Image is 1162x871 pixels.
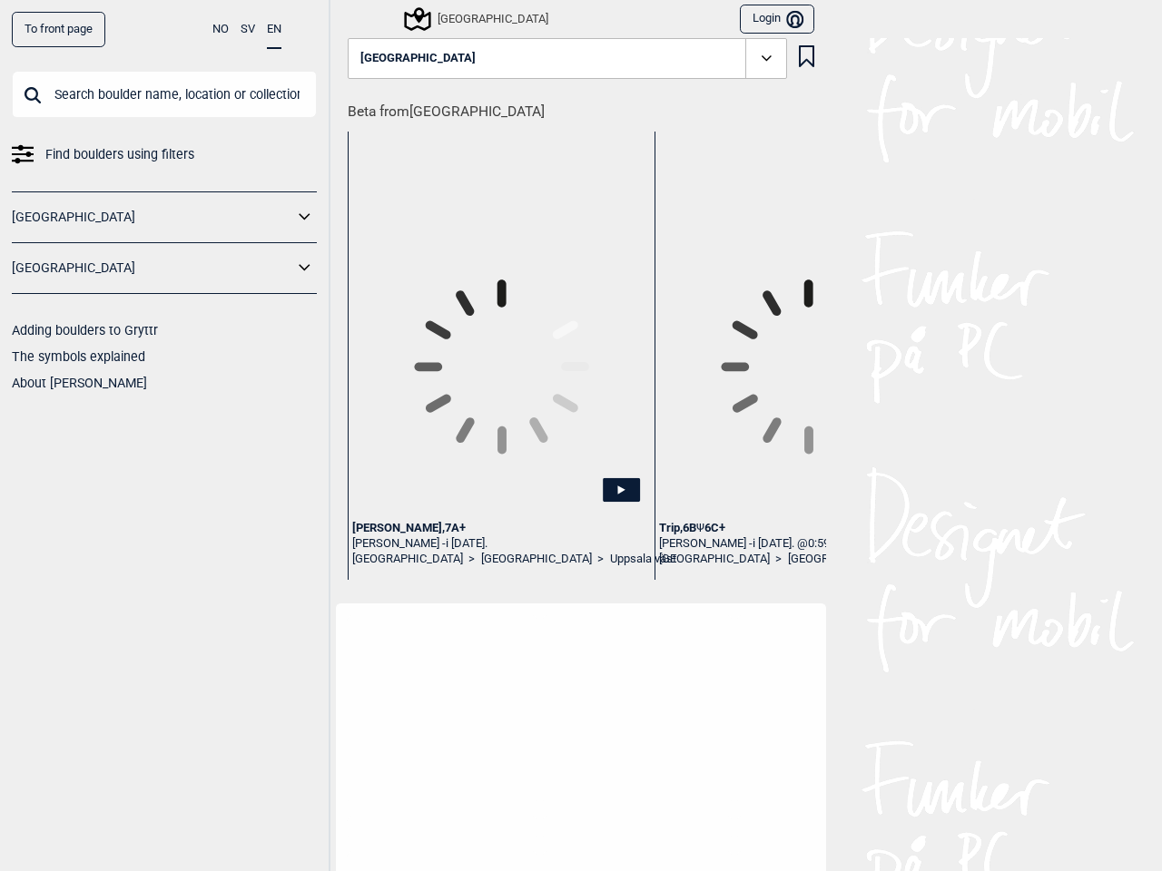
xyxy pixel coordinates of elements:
[241,12,255,47] button: SV
[12,204,293,230] a: [GEOGRAPHIC_DATA]
[610,552,676,567] a: Uppsala väst
[12,323,158,338] a: Adding boulders to Gryttr
[12,255,293,281] a: [GEOGRAPHIC_DATA]
[267,12,281,49] button: EN
[407,8,548,30] div: [GEOGRAPHIC_DATA]
[775,552,782,567] span: >
[348,91,826,122] h1: Beta from [GEOGRAPHIC_DATA]
[12,71,317,118] input: Search boulder name, location or collection
[12,349,145,364] a: The symbols explained
[12,142,317,168] a: Find boulders using filters
[352,521,651,536] div: [PERSON_NAME] , 7A+
[753,536,830,550] span: i [DATE]. @0:59
[788,552,899,567] a: [GEOGRAPHIC_DATA]
[597,552,604,567] span: >
[659,536,958,552] div: [PERSON_NAME] -
[446,536,487,550] span: i [DATE].
[360,52,476,65] span: [GEOGRAPHIC_DATA]
[212,12,229,47] button: NO
[352,536,651,552] div: [PERSON_NAME] -
[12,376,147,390] a: About [PERSON_NAME]
[481,552,592,567] a: [GEOGRAPHIC_DATA]
[12,12,105,47] a: To front page
[45,142,194,168] span: Find boulders using filters
[352,552,463,567] a: [GEOGRAPHIC_DATA]
[696,521,704,534] span: Ψ
[659,552,770,567] a: [GEOGRAPHIC_DATA]
[348,38,787,80] button: [GEOGRAPHIC_DATA]
[740,5,814,34] button: Login
[659,521,958,536] div: Trip , 6B 6C+
[468,552,475,567] span: >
